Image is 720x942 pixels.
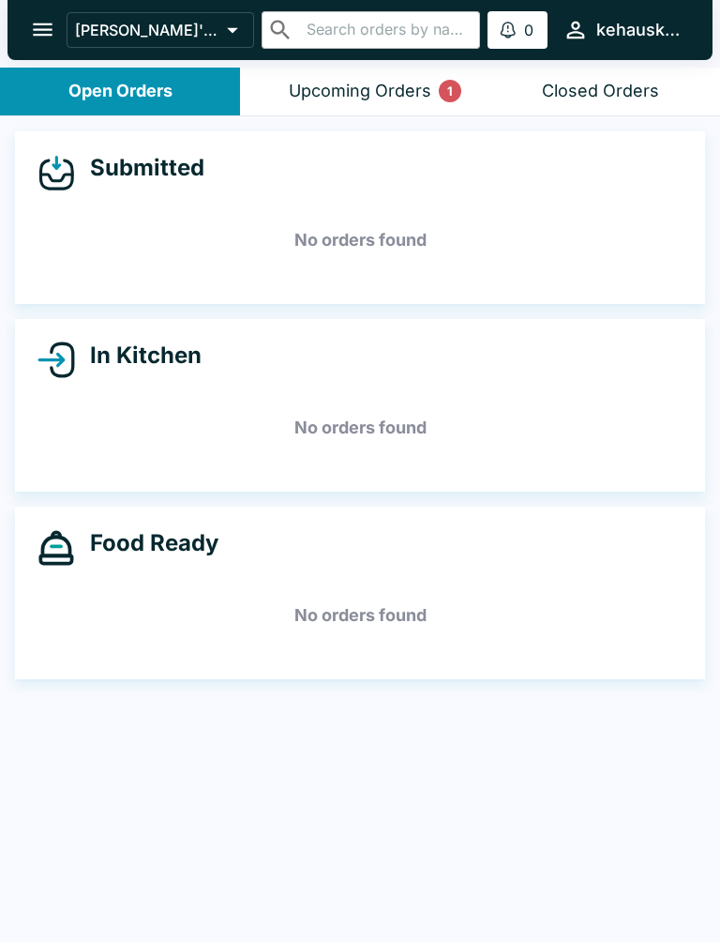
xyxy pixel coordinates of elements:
button: [PERSON_NAME]'s Kitchen [67,12,254,48]
h4: In Kitchen [75,342,202,370]
button: open drawer [19,6,67,53]
p: 0 [524,21,533,39]
p: 1 [447,82,453,100]
h5: No orders found [37,206,682,274]
h4: Food Ready [75,529,218,557]
h4: Submitted [75,154,204,182]
input: Search orders by name or phone number [301,17,472,43]
div: kehauskitchen [596,19,682,41]
button: kehauskitchen [555,9,690,50]
h5: No orders found [37,394,682,462]
div: Upcoming Orders [289,81,431,102]
h5: No orders found [37,582,682,649]
div: Closed Orders [542,81,659,102]
p: [PERSON_NAME]'s Kitchen [75,21,219,39]
div: Open Orders [68,81,172,102]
